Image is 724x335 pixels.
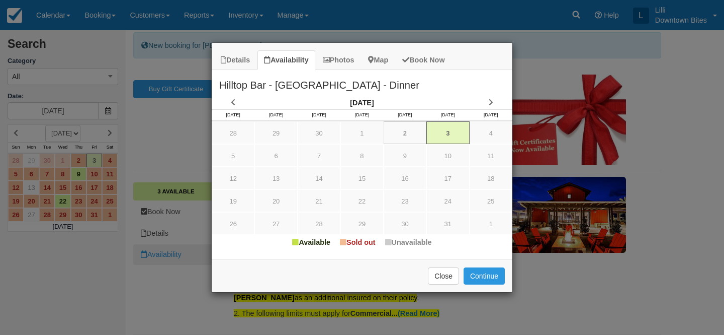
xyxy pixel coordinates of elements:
a: Book Now [396,50,451,70]
span: Available [292,238,330,246]
a: 28 [212,121,254,144]
button: Close [428,267,459,285]
a: 2 [384,121,426,144]
span: Unavailable [385,238,432,246]
span: [DATE] [355,112,369,117]
a: 19 [212,189,254,212]
span: [DATE] [398,112,412,117]
a: Photos [316,50,361,70]
a: 30 [298,121,340,144]
a: 1 [470,212,512,235]
a: 4 [470,121,512,144]
span: Sold out [340,238,376,246]
a: 22 [340,189,383,212]
a: 24 [426,189,469,212]
span: [DATE] [441,112,455,117]
a: 3 [426,121,469,144]
a: 16 [384,167,426,189]
a: 13 [254,167,297,189]
a: 5 [212,144,254,167]
a: 15 [340,167,383,189]
a: 12 [212,167,254,189]
a: 30 [384,212,426,235]
span: [DATE] [226,112,240,117]
a: Details [214,50,256,70]
span: [DATE] [484,112,498,117]
a: 10 [426,144,469,167]
strong: [DATE] [350,99,374,107]
a: 31 [426,212,469,235]
a: 26 [212,212,254,235]
span: [DATE] [269,112,283,117]
a: 1 [340,121,383,144]
a: 14 [298,167,340,189]
a: 11 [470,144,512,167]
a: 21 [298,189,340,212]
a: 9 [384,144,426,167]
a: 27 [254,212,297,235]
a: 17 [426,167,469,189]
a: 8 [340,144,383,167]
a: 23 [384,189,426,212]
a: 29 [254,121,297,144]
a: 18 [470,167,512,189]
a: 29 [340,212,383,235]
div: Item Modal [212,70,512,254]
a: 28 [298,212,340,235]
a: 7 [298,144,340,167]
button: Continue [464,267,505,285]
a: Availability [257,50,315,70]
h2: Hilltop Bar - [GEOGRAPHIC_DATA] - Dinner [212,70,512,96]
a: 20 [254,189,297,212]
a: 25 [470,189,512,212]
span: [DATE] [312,112,326,117]
a: 6 [254,144,297,167]
a: Map [361,50,395,70]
